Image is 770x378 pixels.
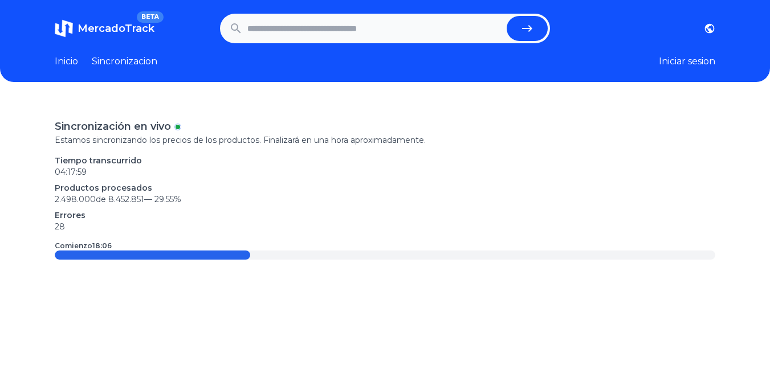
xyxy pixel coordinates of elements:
a: MercadoTrackBETA [55,19,154,38]
time: 18:06 [92,241,112,250]
span: BETA [137,11,164,23]
a: Sincronizacion [92,55,157,68]
p: Estamos sincronizando los precios de los productos. Finalizará en una hora aproximadamente. [55,134,715,146]
p: 28 [55,221,715,232]
p: Tiempo transcurrido [55,155,715,166]
span: MercadoTrack [78,22,154,35]
span: 29.55 % [154,194,181,204]
p: Sincronización en vivo [55,118,171,134]
img: MercadoTrack [55,19,73,38]
p: 2.498.000 de 8.452.851 — [55,194,715,205]
time: 04:17:59 [55,167,87,177]
button: Iniciar sesion [659,55,715,68]
p: Productos procesados [55,182,715,194]
p: Comienzo [55,241,112,250]
p: Errores [55,209,715,221]
a: Inicio [55,55,78,68]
